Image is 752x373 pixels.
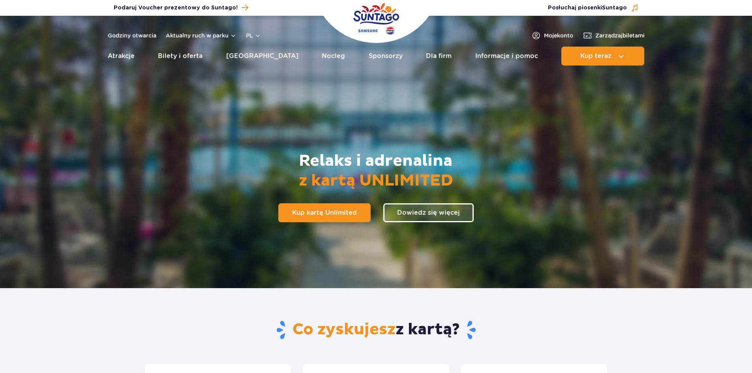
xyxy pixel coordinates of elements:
[246,32,261,39] button: pl
[158,47,203,66] a: Bilety i oferta
[299,151,453,191] h2: Relaks i adrenalina
[145,320,607,340] h2: z kartą?
[114,4,238,12] span: Podaruj Voucher prezentowy do Suntago!
[531,31,573,40] a: Mojekonto
[383,203,474,222] a: Dowiedz się więcej
[583,31,645,40] a: Zarządzajbiletami
[397,210,460,216] span: Dowiedz się więcej
[475,47,538,66] a: Informacje i pomoc
[299,171,453,191] span: z kartą UNLIMITED
[580,52,611,60] span: Kup teraz
[293,320,396,339] span: Co zyskujesz
[322,47,345,66] a: Nocleg
[544,32,573,39] span: Moje konto
[595,32,645,39] span: Zarządzaj biletami
[114,2,248,13] a: Podaruj Voucher prezentowy do Suntago!
[561,47,644,66] button: Kup teraz
[108,47,135,66] a: Atrakcje
[226,47,298,66] a: [GEOGRAPHIC_DATA]
[278,203,371,222] a: Kup kartę Unlimited
[292,210,357,216] span: Kup kartę Unlimited
[369,47,403,66] a: Sponsorzy
[548,4,627,12] span: Posłuchaj piosenki
[166,32,236,39] button: Aktualny ruch w parku
[602,5,627,11] span: Suntago
[426,47,452,66] a: Dla firm
[548,4,639,12] button: Posłuchaj piosenkiSuntago
[108,32,156,39] a: Godziny otwarcia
